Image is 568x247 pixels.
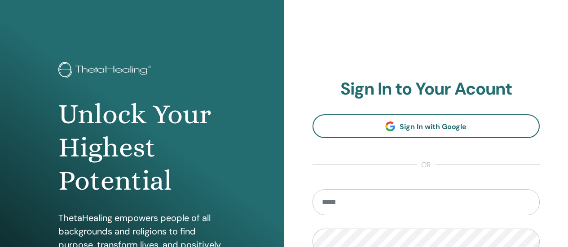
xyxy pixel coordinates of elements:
a: Sign In with Google [313,114,540,138]
h1: Unlock Your Highest Potential [58,98,225,198]
span: Sign In with Google [400,122,467,131]
span: or [417,160,436,170]
h2: Sign In to Your Acount [313,79,540,100]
